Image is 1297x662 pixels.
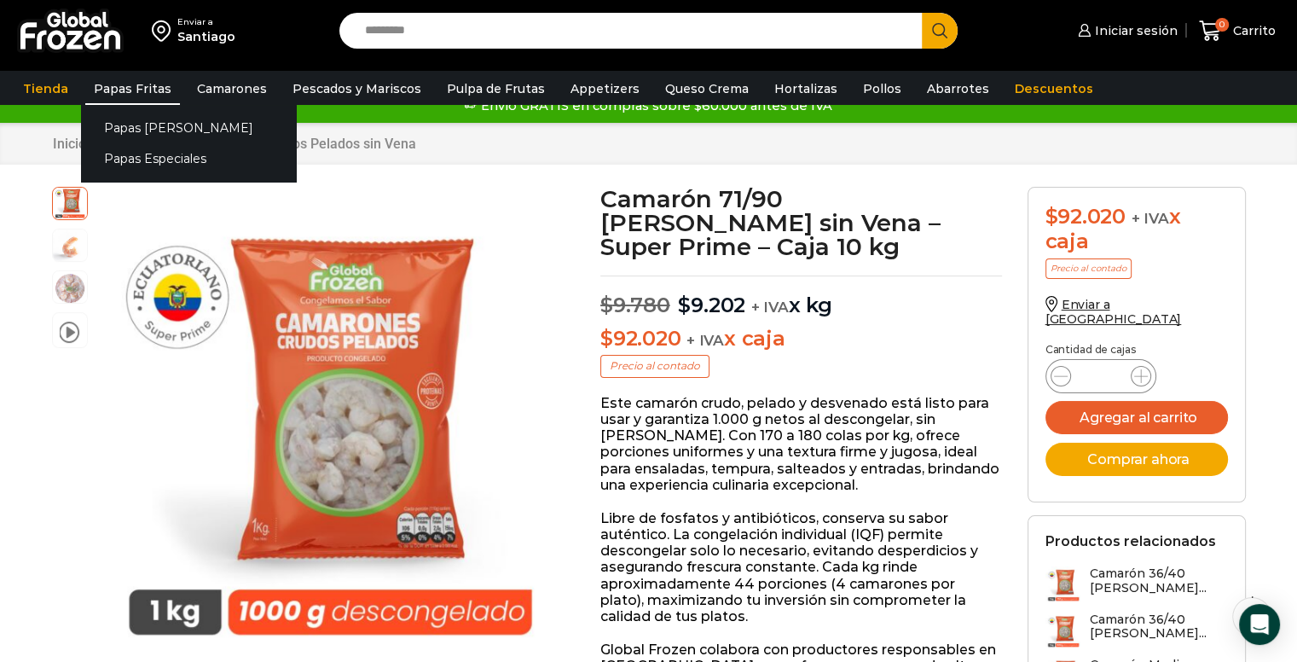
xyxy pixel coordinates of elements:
[52,136,87,152] a: Inicio
[1045,205,1228,254] div: x caja
[1045,297,1182,327] a: Enviar a [GEOGRAPHIC_DATA]
[1132,210,1169,227] span: + IVA
[1074,14,1178,48] a: Iniciar sesión
[918,73,998,105] a: Abarrotes
[1045,401,1228,434] button: Agregar al carrito
[600,187,1002,258] h1: Camarón 71/90 [PERSON_NAME] sin Vena – Super Prime – Caja 10 kg
[1215,18,1229,32] span: 0
[766,73,846,105] a: Hortalizas
[686,332,724,349] span: + IVA
[600,276,1002,318] p: x kg
[177,16,235,28] div: Enviar a
[81,112,296,143] a: Papas [PERSON_NAME]
[1239,604,1280,645] div: Open Intercom Messenger
[1045,204,1126,229] bdi: 92.020
[1006,73,1102,105] a: Descuentos
[81,143,296,175] a: Papas Especiales
[1045,533,1216,549] h2: Productos relacionados
[85,73,180,105] a: Papas Fritas
[657,73,757,105] a: Queso Crema
[1229,22,1276,39] span: Carrito
[1090,613,1228,642] h3: Camarón 36/40 [PERSON_NAME]...
[152,16,177,45] img: address-field-icon.svg
[1085,364,1117,388] input: Product quantity
[1045,443,1228,476] button: Comprar ahora
[562,73,648,105] a: Appetizers
[600,326,613,351] span: $
[854,73,910,105] a: Pollos
[1090,566,1228,595] h3: Camarón 36/40 [PERSON_NAME]...
[600,355,709,377] p: Precio al contado
[284,73,430,105] a: Pescados y Mariscos
[14,73,77,105] a: Tienda
[751,299,789,316] span: + IVA
[53,185,87,219] span: PM04010013
[53,271,87,305] span: camarones-2
[600,510,1002,624] p: Libre de fosfatos y antibióticos, conserva su sabor auténtico. La congelación individual (IQF) pe...
[438,73,553,105] a: Pulpa de Frutas
[188,136,417,152] a: Camarones Crudos Pelados sin Vena
[678,293,745,317] bdi: 9.202
[1045,204,1058,229] span: $
[52,136,417,152] nav: Breadcrumb
[1091,22,1178,39] span: Iniciar sesión
[53,229,87,264] span: camaron-sin-cascara
[1195,11,1280,51] a: 0 Carrito
[600,326,680,351] bdi: 92.020
[96,187,565,655] div: 1 / 4
[1045,344,1228,356] p: Cantidad de cajas
[188,73,275,105] a: Camarones
[678,293,691,317] span: $
[1045,566,1228,603] a: Camarón 36/40 [PERSON_NAME]...
[600,293,670,317] bdi: 9.780
[922,13,958,49] button: Search button
[600,293,613,317] span: $
[177,28,235,45] div: Santiago
[600,395,1002,493] p: Este camarón crudo, pelado y desvenado está listo para usar y garantiza 1.000 g netos al desconge...
[96,187,565,655] img: PM04010013
[1045,258,1132,279] p: Precio al contado
[600,327,1002,351] p: x caja
[1045,613,1228,649] a: Camarón 36/40 [PERSON_NAME]...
